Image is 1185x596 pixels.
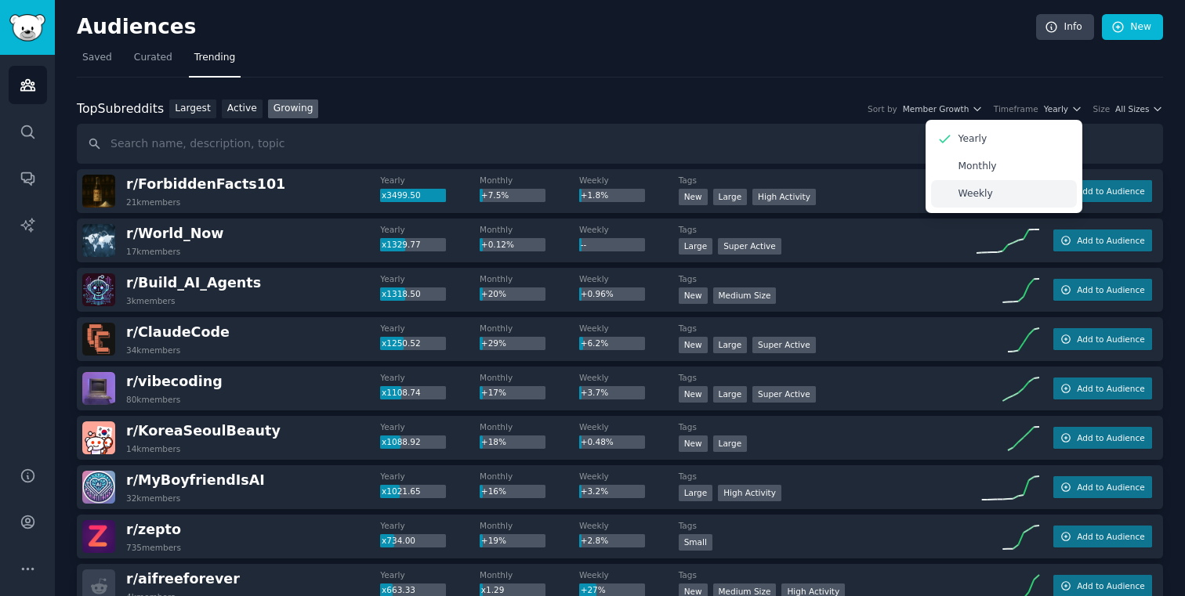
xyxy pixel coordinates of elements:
[1036,14,1094,41] a: Info
[959,160,997,174] p: Monthly
[679,372,977,383] dt: Tags
[126,324,230,340] span: r/ ClaudeCode
[380,471,480,482] dt: Yearly
[382,190,421,200] span: x3499.50
[481,437,506,446] span: +18%
[579,224,679,235] dt: Weekly
[903,103,969,114] span: Member Growth
[126,542,181,553] div: 735 members
[579,569,679,580] dt: Weekly
[713,189,748,205] div: Large
[994,103,1038,114] div: Timeframe
[679,238,713,255] div: Large
[579,175,679,186] dt: Weekly
[1115,103,1163,114] button: All Sizes
[1053,427,1152,449] button: Add to Audience
[480,273,579,284] dt: Monthly
[718,485,781,501] div: High Activity
[380,520,480,531] dt: Yearly
[126,443,180,454] div: 14k members
[82,175,115,208] img: ForbiddenFacts101
[679,485,713,501] div: Large
[126,246,180,257] div: 17k members
[9,14,45,42] img: GummySearch logo
[480,520,579,531] dt: Monthly
[82,520,115,553] img: zepto
[382,536,415,545] span: x734.00
[126,394,180,405] div: 80k members
[1093,103,1111,114] div: Size
[480,471,579,482] dt: Monthly
[1102,14,1163,41] a: New
[126,345,180,356] div: 34k members
[126,374,223,389] span: r/ vibecoding
[679,189,708,205] div: New
[382,338,421,348] span: x1250.52
[481,486,506,496] span: +16%
[679,175,977,186] dt: Tags
[581,437,614,446] span: +0.48%
[679,421,977,432] dt: Tags
[713,337,748,353] div: Large
[1077,432,1144,443] span: Add to Audience
[1053,328,1152,350] button: Add to Audience
[579,471,679,482] dt: Weekly
[481,190,509,200] span: +7.5%
[480,224,579,235] dt: Monthly
[579,421,679,432] dt: Weekly
[868,103,897,114] div: Sort by
[679,471,977,482] dt: Tags
[126,226,223,241] span: r/ World_Now
[481,536,506,545] span: +19%
[382,437,421,446] span: x1088.92
[959,132,987,146] p: Yearly
[713,435,748,452] div: Large
[1053,377,1152,399] button: Add to Audience
[82,323,115,356] img: ClaudeCode
[1077,235,1144,246] span: Add to Audience
[382,289,421,298] span: x1318.50
[129,45,178,78] a: Curated
[126,295,176,306] div: 3k members
[1077,383,1144,394] span: Add to Audience
[382,585,415,594] span: x663.33
[579,372,679,383] dt: Weekly
[1053,279,1152,301] button: Add to Audience
[480,175,579,186] dt: Monthly
[380,421,480,432] dt: Yearly
[134,51,172,65] span: Curated
[222,99,263,119] a: Active
[679,273,977,284] dt: Tags
[268,99,319,119] a: Growing
[581,190,608,200] span: +1.8%
[126,522,181,537] span: r/ zepto
[380,372,480,383] dt: Yearly
[1077,284,1144,295] span: Add to Audience
[126,275,261,291] span: r/ Build_AI_Agents
[82,51,112,65] span: Saved
[481,585,505,594] span: x1.29
[713,287,777,304] div: Medium Size
[679,337,708,353] div: New
[480,421,579,432] dt: Monthly
[82,372,115,405] img: vibecoding
[579,323,679,334] dt: Weekly
[959,187,993,201] p: Weekly
[579,520,679,531] dt: Weekly
[194,51,235,65] span: Trending
[679,287,708,304] div: New
[579,273,679,284] dt: Weekly
[1053,229,1152,251] button: Add to Audience
[679,435,708,452] div: New
[126,423,281,439] span: r/ KoreaSeoulBeauty
[480,569,579,580] dt: Monthly
[126,571,240,587] span: r/ aifreeforever
[481,338,506,348] span: +29%
[679,386,708,403] div: New
[77,124,1163,164] input: Search name, description, topic
[679,323,977,334] dt: Tags
[480,323,579,334] dt: Monthly
[581,486,608,496] span: +3.2%
[1053,180,1152,202] button: Add to Audience
[189,45,241,78] a: Trending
